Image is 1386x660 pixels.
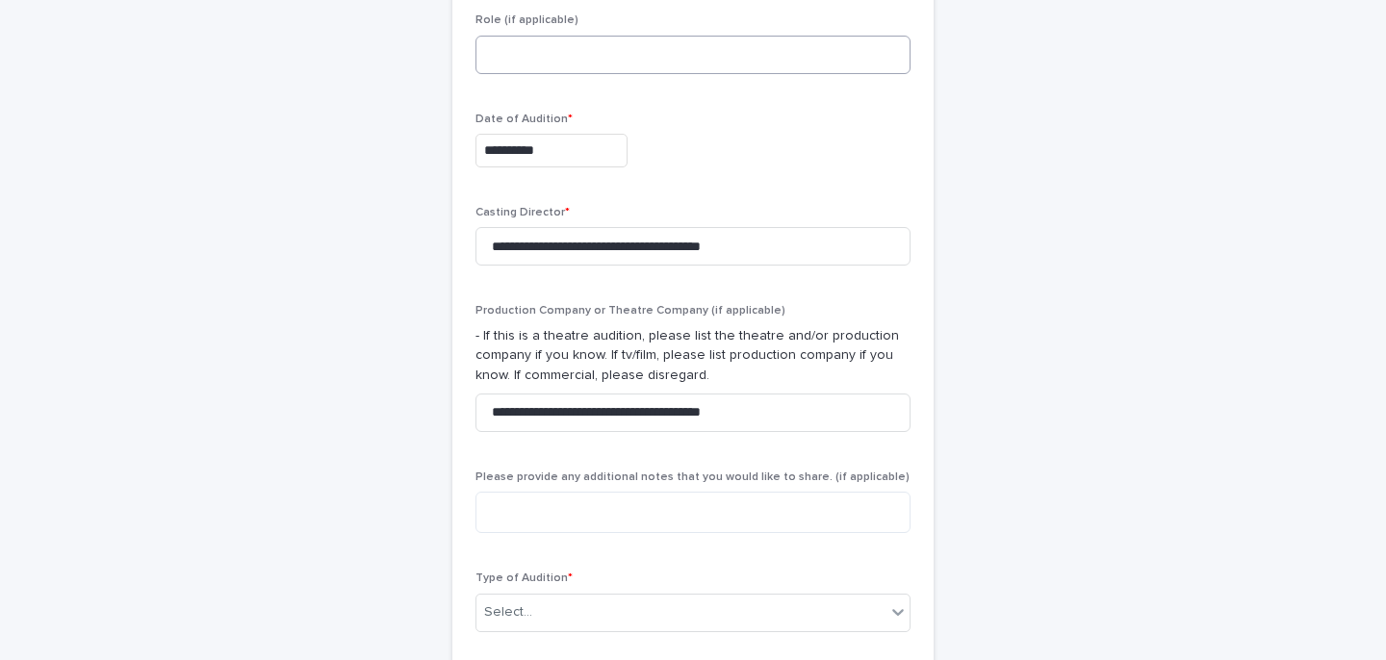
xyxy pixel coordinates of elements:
[475,114,573,125] span: Date of Audition
[475,471,910,483] span: Please provide any additional notes that you would like to share. (if applicable)
[484,602,532,622] div: Select...
[475,14,578,26] span: Role (if applicable)
[475,305,785,317] span: Production Company or Theatre Company (if applicable)
[475,207,570,218] span: Casting Director
[475,326,911,386] p: - If this is a theatre audition, please list the theatre and/or production company if you know. I...
[475,572,573,584] span: Type of Audition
